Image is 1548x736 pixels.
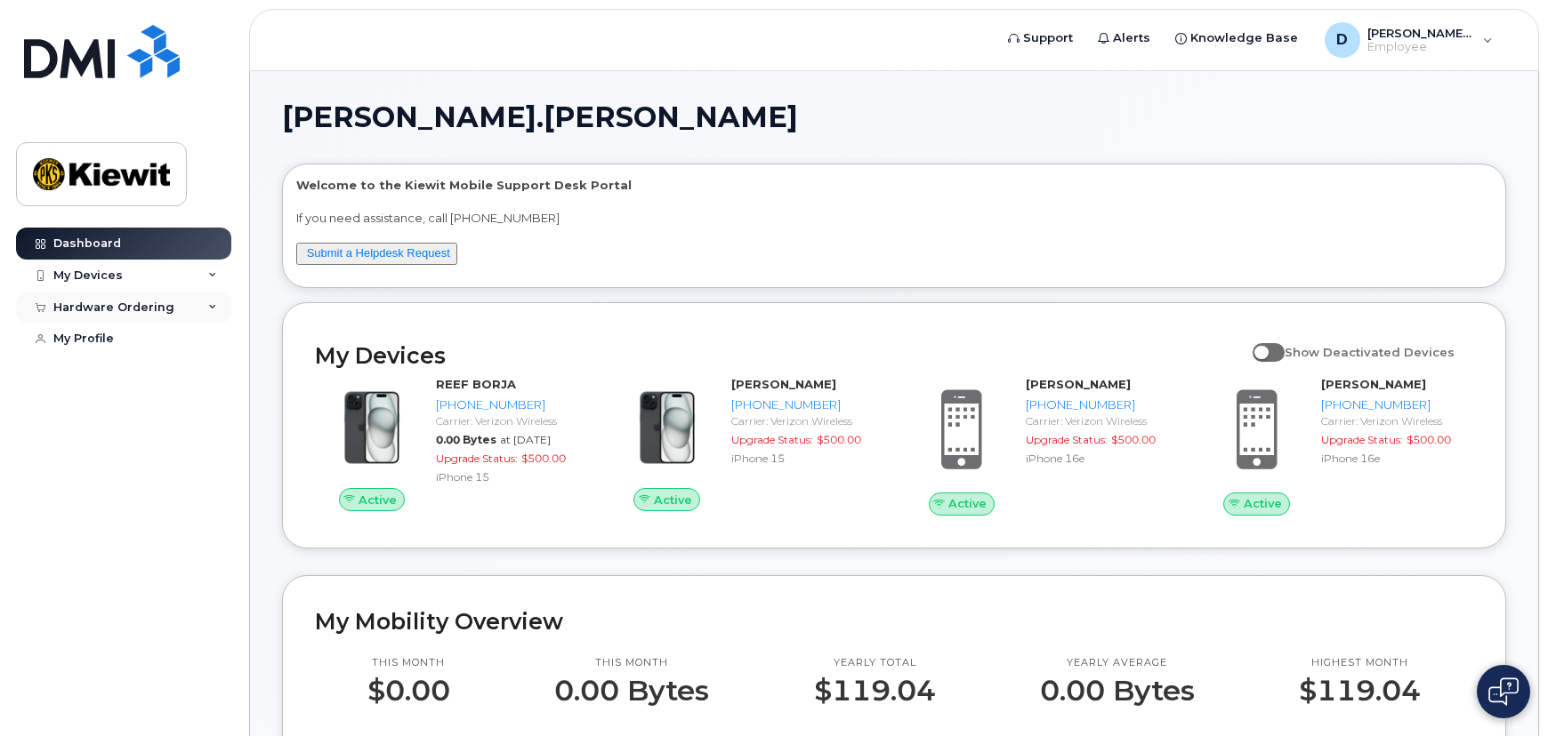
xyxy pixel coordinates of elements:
[1026,377,1131,391] strong: [PERSON_NAME]
[610,376,884,511] a: Active[PERSON_NAME][PHONE_NUMBER]Carrier: Verizon WirelessUpgrade Status:$500.00iPhone 15
[654,492,692,508] span: Active
[315,376,589,511] a: ActiveREEF BORJA[PHONE_NUMBER]Carrier: Verizon Wireless0.00 Bytesat [DATE]Upgrade Status:$500.00i...
[731,413,877,428] div: Carrier: Verizon Wireless
[625,385,710,470] img: iPhone_15_Black.png
[436,469,582,484] div: iPhone 15
[1299,656,1421,670] p: Highest month
[1026,451,1172,466] div: iPhone 16e
[1299,675,1421,707] p: $119.04
[315,342,1244,369] h2: My Devices
[1253,335,1267,349] input: Show Deactivated Devices
[436,452,518,465] span: Upgrade Status:
[367,675,450,707] p: $0.00
[817,433,861,446] span: $500.00
[296,210,1492,227] p: If you need assistance, call [PHONE_NUMBER]
[814,656,936,670] p: Yearly total
[367,656,450,670] p: This month
[436,377,516,391] strong: REEF BORJA
[282,104,798,131] span: [PERSON_NAME].[PERSON_NAME]
[731,396,877,413] div: [PHONE_NUMBER]
[1026,433,1108,446] span: Upgrade Status:
[1321,377,1426,391] strong: [PERSON_NAME]
[731,451,877,466] div: iPhone 15
[554,675,709,707] p: 0.00 Bytes
[521,452,566,465] span: $500.00
[1321,396,1467,413] div: [PHONE_NUMBER]
[296,177,1492,194] p: Welcome to the Kiewit Mobile Support Desk Portal
[1026,396,1172,413] div: [PHONE_NUMBER]
[731,377,836,391] strong: [PERSON_NAME]
[1488,677,1519,706] img: Open chat
[1040,656,1195,670] p: Yearly average
[1407,433,1451,446] span: $500.00
[1111,433,1156,446] span: $500.00
[1200,376,1474,515] a: Active[PERSON_NAME][PHONE_NUMBER]Carrier: Verizon WirelessUpgrade Status:$500.00iPhone 16e
[436,396,582,413] div: [PHONE_NUMBER]
[1244,495,1282,512] span: Active
[329,385,415,470] img: iPhone_15_Black.png
[554,656,709,670] p: This month
[1026,413,1172,428] div: Carrier: Verizon Wireless
[436,433,496,446] span: 0.00 Bytes
[307,246,450,260] a: Submit a Helpdesk Request
[1285,345,1455,359] span: Show Deactivated Devices
[905,376,1179,515] a: Active[PERSON_NAME][PHONE_NUMBER]Carrier: Verizon WirelessUpgrade Status:$500.00iPhone 16e
[948,495,987,512] span: Active
[359,492,397,508] span: Active
[436,413,582,428] div: Carrier: Verizon Wireless
[731,433,813,446] span: Upgrade Status:
[315,608,1473,635] h2: My Mobility Overview
[296,243,457,265] button: Submit a Helpdesk Request
[500,433,551,446] span: at [DATE]
[1321,413,1467,428] div: Carrier: Verizon Wireless
[814,675,936,707] p: $119.04
[1321,433,1403,446] span: Upgrade Status:
[1040,675,1195,707] p: 0.00 Bytes
[1321,451,1467,466] div: iPhone 16e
